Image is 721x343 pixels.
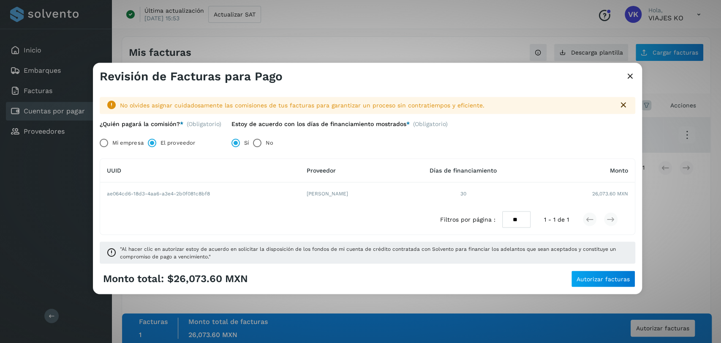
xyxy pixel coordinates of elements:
[571,270,635,287] button: Autorizar facturas
[120,245,628,260] span: "Al hacer clic en autorizar estoy de acuerdo en solicitar la disposición de los fondos de mi cuen...
[100,121,183,128] label: ¿Quién pagará la comisión?
[161,134,195,151] label: El proveedor
[300,182,394,204] td: [PERSON_NAME]
[100,69,283,84] h3: Revisión de Facturas para Pago
[103,273,164,285] span: Monto total:
[100,182,300,204] td: ae064cd6-18d3-4aa6-a3e4-2b0f081c8bf8
[394,182,533,204] td: 30
[592,189,628,197] span: 26,073.60 MXN
[187,121,221,128] span: (Obligatorio)
[413,121,448,132] span: (Obligatorio)
[577,276,630,282] span: Autorizar facturas
[120,101,612,110] div: No olvides asignar cuidadosamente las comisiones de tus facturas para garantizar un proceso sin c...
[107,167,121,174] span: UUID
[544,215,569,224] span: 1 - 1 de 1
[266,134,273,151] label: No
[610,167,628,174] span: Monto
[307,167,336,174] span: Proveedor
[167,273,248,285] span: $26,073.60 MXN
[430,167,497,174] span: Días de financiamiento
[440,215,495,224] span: Filtros por página :
[244,134,249,151] label: Sí
[231,121,410,128] label: Estoy de acuerdo con los días de financiamiento mostrados
[112,134,144,151] label: Mi empresa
